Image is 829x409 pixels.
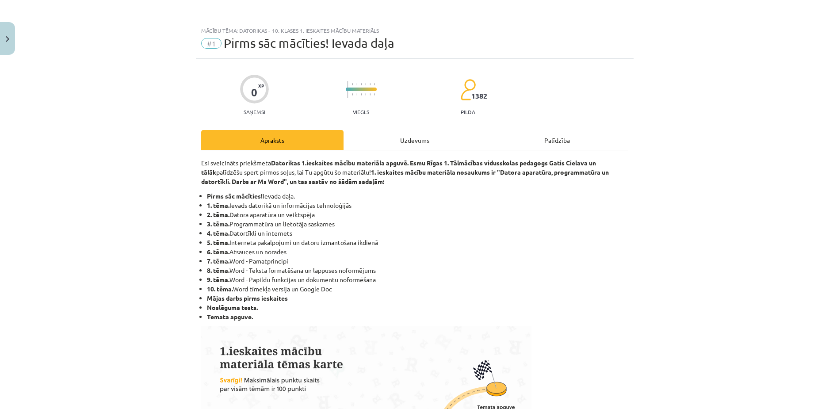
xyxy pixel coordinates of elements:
span: XP [258,83,264,88]
p: Viegls [353,109,369,115]
li: Ievads datorikā un informācijas tehnoloģijās [207,201,628,210]
b: 9. tēma. [207,275,229,283]
img: icon-short-line-57e1e144782c952c97e751825c79c345078a6d821885a25fce030b3d8c18986b.svg [370,83,371,85]
img: icon-short-line-57e1e144782c952c97e751825c79c345078a6d821885a25fce030b3d8c18986b.svg [374,83,375,85]
b: 2. tēma. [207,210,229,218]
b: Temata apguve. [207,313,253,321]
strong: 1. ieskaites mācību materiāla nosaukums ir "Datora aparatūra, programmatūra un datortīkli. Darbs ... [201,168,609,185]
b: Pirms sāc mācīties! [207,192,263,200]
img: icon-short-line-57e1e144782c952c97e751825c79c345078a6d821885a25fce030b3d8c18986b.svg [361,93,362,96]
span: #1 [201,38,222,49]
li: Programmatūra un lietotāja saskarnes [207,219,628,229]
img: icon-short-line-57e1e144782c952c97e751825c79c345078a6d821885a25fce030b3d8c18986b.svg [361,83,362,85]
li: Atsauces un norādes [207,247,628,256]
strong: Datorikas 1.ieskaites mācību materiāla apguvē. Esmu Rīgas 1. Tālmācības vidusskolas pedagogs Gati... [201,159,596,176]
b: 7. tēma. [207,257,229,265]
div: Palīdzība [486,130,628,150]
strong: Mājas darbs pirms ieskaites [207,294,288,302]
b: 5. tēma. [207,238,229,246]
img: icon-short-line-57e1e144782c952c97e751825c79c345078a6d821885a25fce030b3d8c18986b.svg [356,93,357,96]
b: 8. tēma. [207,266,229,274]
img: icon-close-lesson-0947bae3869378f0d4975bcd49f059093ad1ed9edebbc8119c70593378902aed.svg [6,36,9,42]
div: Uzdevums [344,130,486,150]
span: Pirms sāc mācīties! Ievada daļa [224,36,394,50]
img: icon-short-line-57e1e144782c952c97e751825c79c345078a6d821885a25fce030b3d8c18986b.svg [365,93,366,96]
li: Datora aparatūra un veiktspēja [207,210,628,219]
img: icon-short-line-57e1e144782c952c97e751825c79c345078a6d821885a25fce030b3d8c18986b.svg [370,93,371,96]
li: Word tīmekļa versija un Google Doc [207,284,628,294]
b: 1. tēma. [207,201,229,209]
p: pilda [461,109,475,115]
b: 10. tēma. [207,285,233,293]
div: Apraksts [201,130,344,150]
img: students-c634bb4e5e11cddfef0936a35e636f08e4e9abd3cc4e673bd6f9a4125e45ecb1.svg [460,79,476,101]
p: Saņemsi [240,109,269,115]
li: Ievada daļa. [207,191,628,201]
img: icon-short-line-57e1e144782c952c97e751825c79c345078a6d821885a25fce030b3d8c18986b.svg [365,83,366,85]
b: 3. tēma. [207,220,229,228]
div: Mācību tēma: Datorikas - 10. klases 1. ieskaites mācību materiāls [201,27,628,34]
img: icon-short-line-57e1e144782c952c97e751825c79c345078a6d821885a25fce030b3d8c18986b.svg [352,93,353,96]
li: Interneta pakalpojumi un datoru izmantošana ikdienā [207,238,628,247]
li: Word - Papildu funkcijas un dokumentu noformēšana [207,275,628,284]
img: icon-short-line-57e1e144782c952c97e751825c79c345078a6d821885a25fce030b3d8c18986b.svg [374,93,375,96]
li: Word - Teksta formatēšana un lappuses noformējums [207,266,628,275]
li: Word - Pamatprincipi [207,256,628,266]
img: icon-short-line-57e1e144782c952c97e751825c79c345078a6d821885a25fce030b3d8c18986b.svg [352,83,353,85]
div: 0 [251,86,257,99]
p: Esi sveicināts priekšmeta palīdzēšu spert pirmos soļus, lai Tu apgūtu šo materiālu! [201,158,628,186]
img: icon-short-line-57e1e144782c952c97e751825c79c345078a6d821885a25fce030b3d8c18986b.svg [356,83,357,85]
li: Datortīkli un internets [207,229,628,238]
b: 4. tēma. [207,229,229,237]
b: Noslēguma tests. [207,303,258,311]
b: 6. tēma. [207,248,229,256]
span: 1382 [471,92,487,100]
